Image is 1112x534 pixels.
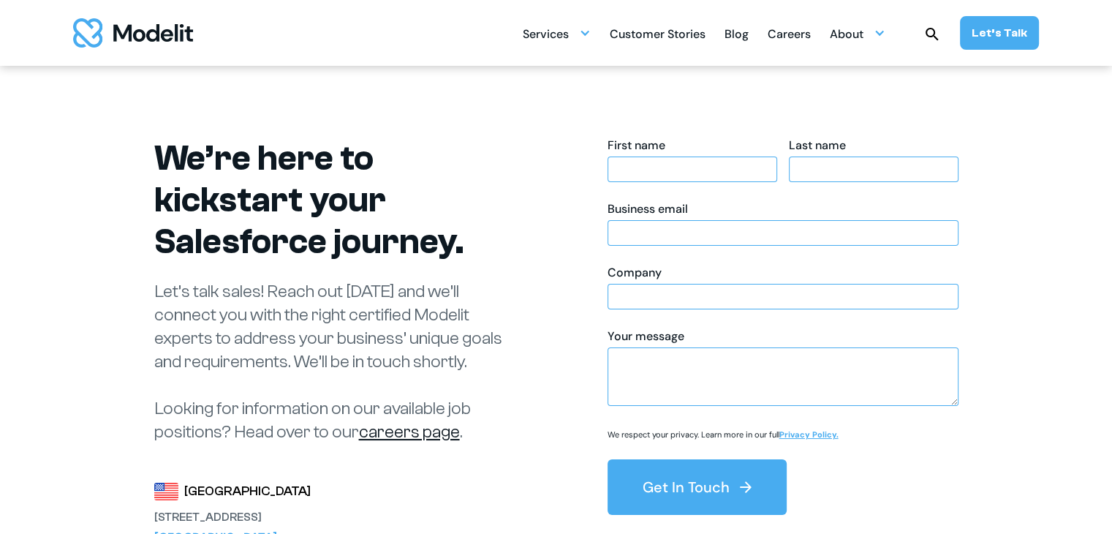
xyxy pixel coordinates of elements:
a: Customer Stories [610,19,706,48]
div: [GEOGRAPHIC_DATA] [184,481,311,502]
p: Let’s talk sales! Reach out [DATE] and we’ll connect you with the right certified Modelit experts... [154,280,520,444]
div: Let’s Talk [972,25,1027,41]
a: home [73,18,193,48]
a: Privacy Policy. [779,429,839,440]
div: Your message [608,328,958,345]
p: We respect your privacy. Learn more in our full [608,429,839,440]
div: Careers [768,21,811,50]
a: Blog [725,19,749,48]
div: About [830,21,863,50]
div: Customer Stories [610,21,706,50]
div: Services [523,19,591,48]
div: [STREET_ADDRESS] [154,508,315,526]
div: Get In Touch [643,477,730,497]
div: Business email [608,201,958,217]
a: careers page [359,422,460,442]
div: Blog [725,21,749,50]
div: About [830,19,885,48]
div: Services [523,21,569,50]
h1: We’re here to kickstart your Salesforce journey. [154,138,520,263]
button: Get In Touch [608,459,787,515]
img: arrow right [737,478,754,496]
a: Careers [768,19,811,48]
div: Company [608,265,958,281]
div: Last name [789,138,958,154]
a: Let’s Talk [960,16,1039,50]
img: modelit logo [73,18,193,48]
div: First name [608,138,777,154]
